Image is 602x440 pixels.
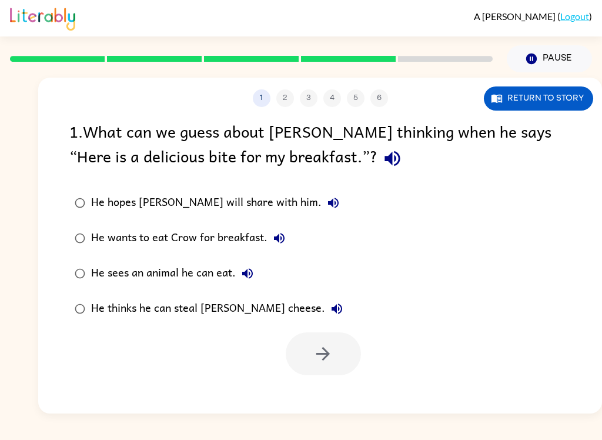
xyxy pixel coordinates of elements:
[236,262,259,285] button: He sees an animal he can eat.
[560,11,589,22] a: Logout
[91,262,259,285] div: He sees an animal he can eat.
[253,89,270,107] button: 1
[474,11,557,22] span: A [PERSON_NAME]
[474,11,592,22] div: ( )
[91,191,345,215] div: He hopes [PERSON_NAME] will share with him.
[507,45,592,72] button: Pause
[484,86,593,111] button: Return to story
[69,119,571,174] div: 1 . What can we guess about [PERSON_NAME] thinking when he says “Here is a delicious bite for my ...
[10,5,75,31] img: Literably
[91,297,349,321] div: He thinks he can steal [PERSON_NAME] cheese.
[91,226,291,250] div: He wants to eat Crow for breakfast.
[322,191,345,215] button: He hopes [PERSON_NAME] will share with him.
[267,226,291,250] button: He wants to eat Crow for breakfast.
[325,297,349,321] button: He thinks he can steal [PERSON_NAME] cheese.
